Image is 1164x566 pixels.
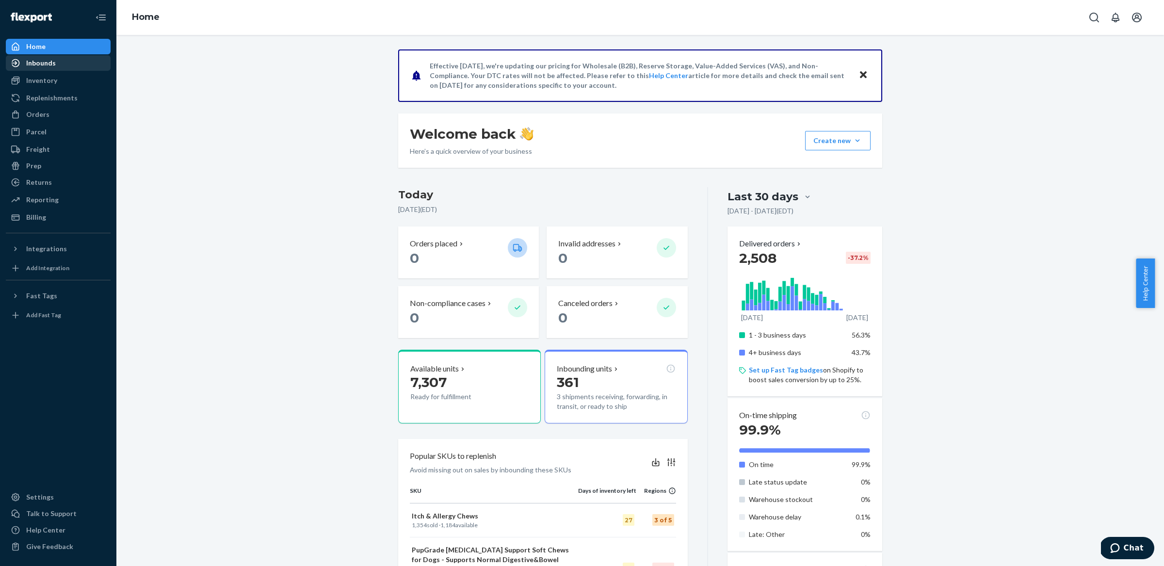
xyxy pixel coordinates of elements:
p: sold · available [412,521,576,529]
div: Add Fast Tag [26,311,61,319]
div: Regions [636,486,676,495]
div: Prep [26,161,41,171]
div: 3 of 5 [652,514,674,526]
p: Popular SKUs to replenish [410,451,496,462]
a: Billing [6,210,111,225]
p: Itch & Allergy Chews [412,511,576,521]
img: hand-wave emoji [520,127,533,141]
button: Open notifications [1106,8,1125,27]
div: Orders [26,110,49,119]
a: Parcel [6,124,111,140]
button: Talk to Support [6,506,111,521]
span: 0% [861,478,871,486]
button: Orders placed 0 [398,226,539,278]
button: Inbounding units3613 shipments receiving, forwarding, in transit, or ready to ship [545,350,687,423]
span: 99.9% [852,460,871,469]
span: 43.7% [852,348,871,356]
a: Add Fast Tag [6,307,111,323]
button: Give Feedback [6,539,111,554]
button: Create new [805,131,871,150]
a: Inventory [6,73,111,88]
span: 1,354 [412,521,427,529]
button: Fast Tags [6,288,111,304]
div: Parcel [26,127,47,137]
a: Set up Fast Tag badges [749,366,823,374]
button: Available units7,307Ready for fulfillment [398,350,541,423]
ol: breadcrumbs [124,3,167,32]
p: [DATE] - [DATE] ( EDT ) [727,206,793,216]
button: Help Center [1136,259,1155,308]
span: 0 [558,309,567,326]
p: [DATE] ( EDT ) [398,205,688,214]
span: 0% [861,495,871,503]
p: on Shopify to boost sales conversion by up to 25%. [749,365,871,385]
p: 3 shipments receiving, forwarding, in transit, or ready to ship [557,392,675,411]
p: Late: Other [749,530,844,539]
p: On time [749,460,844,469]
th: Days of inventory left [578,486,636,503]
a: Reporting [6,192,111,208]
a: Returns [6,175,111,190]
div: Last 30 days [727,189,798,204]
a: Home [6,39,111,54]
button: Canceled orders 0 [547,286,687,338]
button: Open account menu [1127,8,1147,27]
p: [DATE] [846,313,868,323]
p: Avoid missing out on sales by inbounding these SKUs [410,465,571,475]
div: Home [26,42,46,51]
a: Orders [6,107,111,122]
p: Effective [DATE], we're updating our pricing for Wholesale (B2B), Reserve Storage, Value-Added Se... [430,61,849,90]
div: Settings [26,492,54,502]
div: Billing [26,212,46,222]
button: Close Navigation [91,8,111,27]
div: Freight [26,145,50,154]
div: 27 [623,514,634,526]
p: Canceled orders [558,298,613,309]
div: -37.2 % [846,252,871,264]
div: Add Integration [26,264,69,272]
button: Delivered orders [739,238,803,249]
p: On-time shipping [739,410,797,421]
p: Available units [410,363,459,374]
p: [DATE] [741,313,763,323]
span: 99.9% [739,421,781,438]
p: Non-compliance cases [410,298,485,309]
div: Fast Tags [26,291,57,301]
span: 56.3% [852,331,871,339]
div: Inbounds [26,58,56,68]
div: Replenishments [26,93,78,103]
button: Integrations [6,241,111,257]
span: 0.1% [856,513,871,521]
span: 0 [410,309,419,326]
button: Invalid addresses 0 [547,226,687,278]
span: 361 [557,374,579,390]
div: Help Center [26,525,65,535]
div: Give Feedback [26,542,73,551]
span: 1,184 [440,521,455,529]
div: Returns [26,178,52,187]
p: 4+ business days [749,348,844,357]
a: Help Center [6,522,111,538]
h3: Today [398,187,688,203]
th: SKU [410,486,578,503]
a: Prep [6,158,111,174]
p: Ready for fulfillment [410,392,500,402]
button: Non-compliance cases 0 [398,286,539,338]
h1: Welcome back [410,125,533,143]
p: Late status update [749,477,844,487]
a: Replenishments [6,90,111,106]
a: Freight [6,142,111,157]
span: 7,307 [410,374,447,390]
button: Open Search Box [1084,8,1104,27]
button: Close [857,68,870,82]
p: Orders placed [410,238,457,249]
p: Warehouse delay [749,512,844,522]
span: 2,508 [739,250,776,266]
img: Flexport logo [11,13,52,22]
span: 0 [410,250,419,266]
a: Inbounds [6,55,111,71]
p: Inbounding units [557,363,612,374]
